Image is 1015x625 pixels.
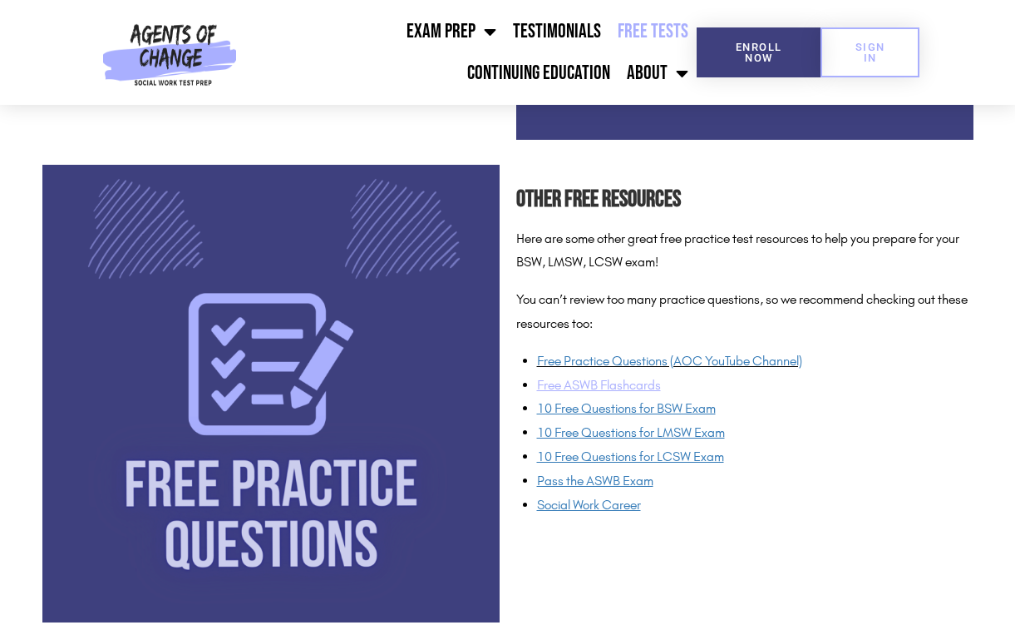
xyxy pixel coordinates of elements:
a: About [618,52,697,94]
span: Pass the ASWB Exam [537,473,653,489]
nav: Menu [244,11,697,94]
span: SIGN IN [847,42,893,63]
a: Free Tests [609,11,697,52]
a: SIGN IN [820,27,919,77]
h2: Other Free Resources [516,181,973,219]
p: Here are some other great free practice test resources to help you prepare for your BSW, LMSW, LC... [516,227,973,275]
a: Pass the ASWB Exam [537,473,657,489]
a: Free Practice Questions (AOC YouTube Channel) [537,353,802,369]
a: 10 Free Questions for BSW Exam [537,400,716,416]
a: Enroll Now [697,27,820,77]
p: You can’t review too many practice questions, so we recommend checking out these resources too: [516,288,973,336]
a: Exam Prep [398,11,505,52]
a: Social Work Career [537,497,641,513]
a: Continuing Education [459,52,618,94]
a: 10 Free Questions for LMSW Exam [537,424,725,440]
a: Testimonials [505,11,609,52]
a: Free ASWB Flashcards [537,377,661,393]
a: 10 Free Questions for LCSW Exam [537,449,724,464]
span: Enroll Now [723,42,794,63]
